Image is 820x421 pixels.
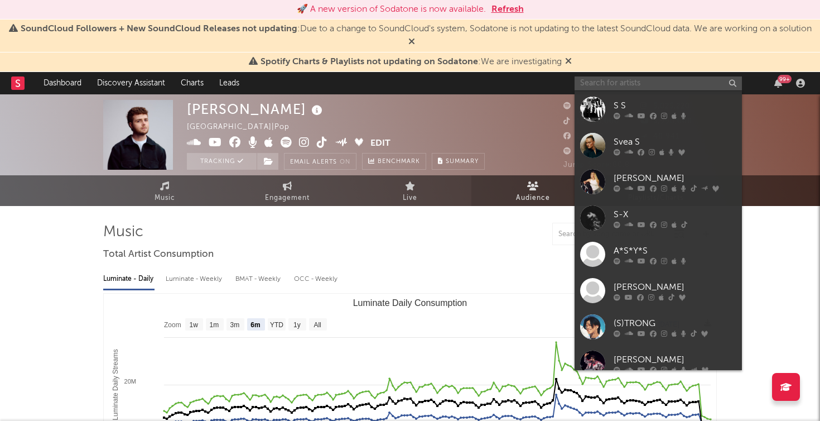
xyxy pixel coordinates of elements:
[565,58,572,66] span: Dismiss
[575,127,742,164] a: Svea S
[230,321,240,329] text: 3m
[166,270,224,289] div: Luminate - Weekly
[235,270,283,289] div: BMAT - Weekly
[446,159,479,165] span: Summary
[270,321,283,329] text: YTD
[614,208,736,221] div: S-X
[553,230,671,239] input: Search by song name or URL
[575,76,742,90] input: Search for artists
[211,72,247,94] a: Leads
[340,159,350,165] em: On
[563,103,613,110] span: 2,514,548
[614,171,736,185] div: [PERSON_NAME]
[378,155,420,169] span: Benchmark
[261,58,562,66] span: : We are investigating
[124,378,136,385] text: 20M
[575,164,742,200] a: [PERSON_NAME]
[408,38,415,47] span: Dismiss
[575,272,742,309] a: [PERSON_NAME]
[370,137,390,151] button: Edit
[297,3,486,16] div: 🚀 A new version of Sodatone is now available.
[614,135,736,149] div: Svea S
[284,153,356,170] button: Email AlertsOn
[575,309,742,345] a: (S)TRONG
[313,321,321,329] text: All
[190,321,199,329] text: 1w
[36,72,89,94] a: Dashboard
[112,349,119,420] text: Luminate Daily Streams
[614,353,736,366] div: [PERSON_NAME]
[187,121,302,134] div: [GEOGRAPHIC_DATA] | Pop
[250,321,260,329] text: 6m
[774,79,782,88] button: 99+
[164,321,181,329] text: Zoom
[614,280,736,294] div: [PERSON_NAME]
[403,192,417,205] span: Live
[187,153,257,170] button: Tracking
[563,118,619,125] span: 19,500,000
[89,72,173,94] a: Discovery Assistant
[265,192,310,205] span: Engagement
[210,321,219,329] text: 1m
[563,148,685,155] span: 54,103,257 Monthly Listeners
[226,175,349,206] a: Engagement
[563,161,630,169] span: Jump Score: 80.8
[778,75,792,83] div: 99 +
[362,153,426,170] a: Benchmark
[349,175,471,206] a: Live
[261,58,478,66] span: Spotify Charts & Playlists not updating on Sodatone
[103,175,226,206] a: Music
[614,99,736,112] div: S S
[294,270,339,289] div: OCC - Weekly
[21,25,297,34] span: SoundCloud Followers + New SoundCloud Releases not updating
[471,175,594,206] a: Audience
[187,100,325,118] div: [PERSON_NAME]
[21,25,812,34] span: : Due to a change to SoundCloud's system, Sodatone is not updating to the latest SoundCloud data....
[293,321,301,329] text: 1y
[575,200,742,236] a: S-X
[353,298,467,308] text: Luminate Daily Consumption
[103,270,155,289] div: Luminate - Daily
[614,317,736,330] div: (S)TRONG
[103,248,214,261] span: Total Artist Consumption
[516,192,550,205] span: Audience
[432,153,485,170] button: Summary
[575,91,742,127] a: S S
[491,3,524,16] button: Refresh
[173,72,211,94] a: Charts
[575,345,742,381] a: [PERSON_NAME]
[155,192,175,205] span: Music
[563,133,604,140] span: 60,000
